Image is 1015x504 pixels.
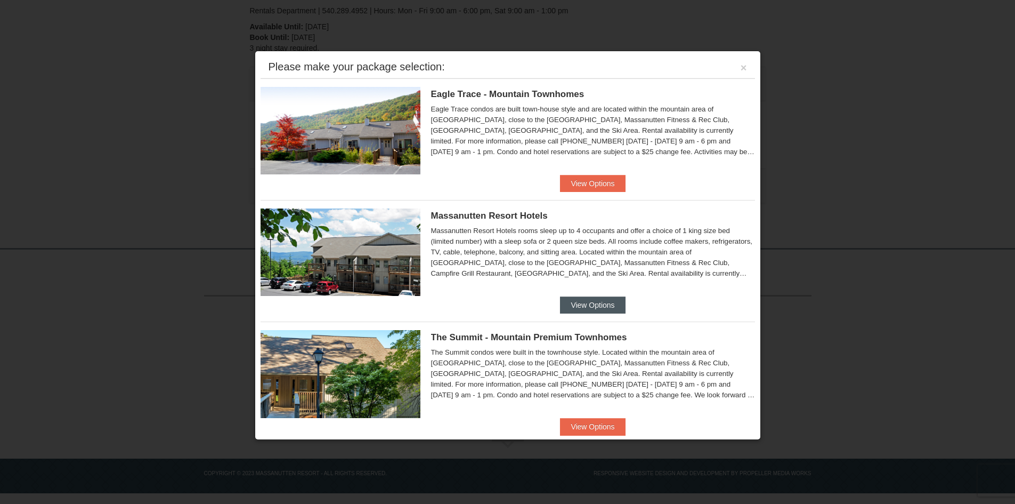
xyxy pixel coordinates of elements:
img: 19219034-1-0eee7e00.jpg [261,330,420,418]
button: View Options [560,418,625,435]
div: Please make your package selection: [269,61,445,72]
div: Eagle Trace condos are built town-house style and are located within the mountain area of [GEOGRA... [431,104,755,157]
button: View Options [560,175,625,192]
button: × [741,62,747,73]
span: Eagle Trace - Mountain Townhomes [431,89,584,99]
img: 19218983-1-9b289e55.jpg [261,87,420,174]
div: Massanutten Resort Hotels rooms sleep up to 4 occupants and offer a choice of 1 king size bed (li... [431,226,755,279]
div: The Summit condos were built in the townhouse style. Located within the mountain area of [GEOGRAP... [431,347,755,401]
span: Massanutten Resort Hotels [431,211,548,221]
span: The Summit - Mountain Premium Townhomes [431,332,627,342]
button: View Options [560,297,625,314]
img: 19219026-1-e3b4ac8e.jpg [261,209,420,296]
